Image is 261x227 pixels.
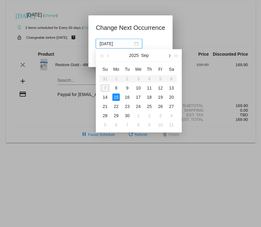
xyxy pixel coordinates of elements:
[166,64,177,74] th: Sat
[146,84,153,92] div: 11
[101,94,109,101] div: 14
[155,120,166,129] td: 10/10/2025
[105,49,112,62] button: Previous month (PageUp)
[99,120,111,129] td: 10/5/2025
[134,121,142,129] div: 8
[101,103,109,110] div: 21
[146,103,153,110] div: 25
[168,103,175,110] div: 27
[166,102,177,111] td: 9/27/2025
[123,84,131,92] div: 9
[168,84,175,92] div: 13
[111,93,122,102] td: 9/15/2025
[122,83,133,93] td: 9/9/2025
[111,83,122,93] td: 9/8/2025
[168,94,175,101] div: 20
[123,103,131,110] div: 23
[166,83,177,93] td: 9/13/2025
[141,49,149,62] button: Sep
[134,84,142,92] div: 10
[155,111,166,120] td: 10/3/2025
[168,112,175,119] div: 4
[129,49,138,62] button: 2025
[99,40,133,47] input: Select date
[166,111,177,120] td: 10/4/2025
[101,121,109,129] div: 5
[133,111,144,120] td: 10/1/2025
[144,93,155,102] td: 9/18/2025
[155,64,166,74] th: Fri
[99,64,111,74] th: Sun
[133,120,144,129] td: 10/8/2025
[101,112,109,119] div: 28
[123,112,131,119] div: 30
[112,121,120,129] div: 6
[122,120,133,129] td: 10/7/2025
[157,112,164,119] div: 3
[144,102,155,111] td: 9/25/2025
[166,49,173,62] button: Next month (PageDown)
[134,112,142,119] div: 1
[122,111,133,120] td: 9/30/2025
[123,94,131,101] div: 16
[122,102,133,111] td: 9/23/2025
[111,120,122,129] td: 10/6/2025
[157,94,164,101] div: 19
[111,111,122,120] td: 9/29/2025
[134,103,142,110] div: 24
[112,84,120,92] div: 8
[146,94,153,101] div: 18
[123,121,131,129] div: 7
[144,83,155,93] td: 9/11/2025
[157,84,164,92] div: 12
[146,121,153,129] div: 9
[111,102,122,111] td: 9/22/2025
[144,120,155,129] td: 10/9/2025
[157,103,164,110] div: 26
[155,93,166,102] td: 9/19/2025
[166,93,177,102] td: 9/20/2025
[166,120,177,129] td: 10/11/2025
[144,64,155,74] th: Thu
[155,83,166,93] td: 9/12/2025
[155,102,166,111] td: 9/26/2025
[99,102,111,111] td: 9/21/2025
[133,102,144,111] td: 9/24/2025
[122,64,133,74] th: Tue
[133,93,144,102] td: 9/17/2025
[146,112,153,119] div: 2
[168,121,175,129] div: 11
[98,49,105,62] button: Last year (Control + left)
[122,93,133,102] td: 9/16/2025
[112,112,120,119] div: 29
[144,111,155,120] td: 10/2/2025
[99,93,111,102] td: 9/14/2025
[112,94,120,101] div: 15
[112,103,120,110] div: 22
[133,64,144,74] th: Wed
[96,23,165,33] h1: Change Next Occurrence
[157,121,164,129] div: 10
[99,111,111,120] td: 9/28/2025
[173,49,179,62] button: Next year (Control + right)
[111,64,122,74] th: Mon
[133,83,144,93] td: 9/10/2025
[134,94,142,101] div: 17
